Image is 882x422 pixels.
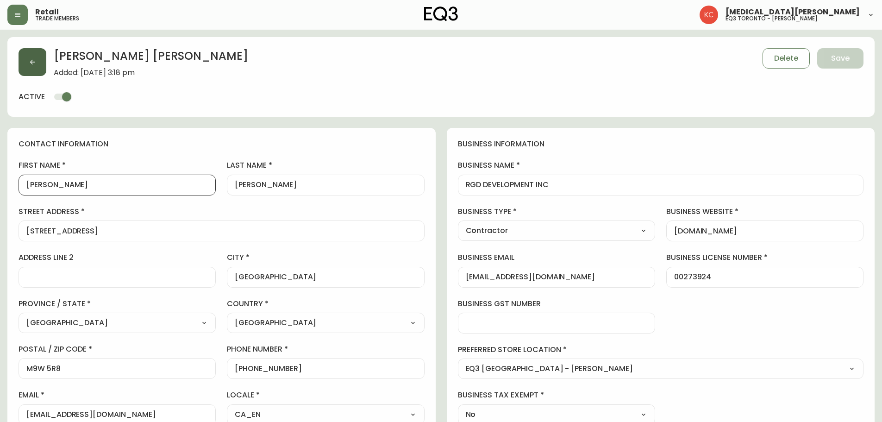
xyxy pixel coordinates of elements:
label: business tax exempt [458,390,655,400]
label: postal / zip code [19,344,216,354]
label: email [19,390,216,400]
button: Delete [763,48,810,69]
img: 6487344ffbf0e7f3b216948508909409 [700,6,718,24]
label: first name [19,160,216,170]
label: phone number [227,344,424,354]
label: city [227,252,424,263]
label: locale [227,390,424,400]
span: Retail [35,8,59,16]
h4: business information [458,139,864,149]
label: province / state [19,299,216,309]
h5: trade members [35,16,79,21]
h5: eq3 toronto - [PERSON_NAME] [726,16,818,21]
label: country [227,299,424,309]
label: street address [19,207,425,217]
h4: contact information [19,139,425,149]
label: address line 2 [19,252,216,263]
label: business license number [666,252,863,263]
span: [MEDICAL_DATA][PERSON_NAME] [726,8,860,16]
label: business email [458,252,655,263]
label: business website [666,207,863,217]
span: Delete [774,53,798,63]
label: last name [227,160,424,170]
label: preferred store location [458,345,864,355]
h4: active [19,92,45,102]
label: business gst number [458,299,655,309]
span: Added: [DATE] 3:18 pm [54,69,248,77]
img: logo [424,6,458,21]
input: https://www.designshop.com [674,227,856,235]
h2: [PERSON_NAME] [PERSON_NAME] [54,48,248,69]
label: business name [458,160,864,170]
label: business type [458,207,655,217]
